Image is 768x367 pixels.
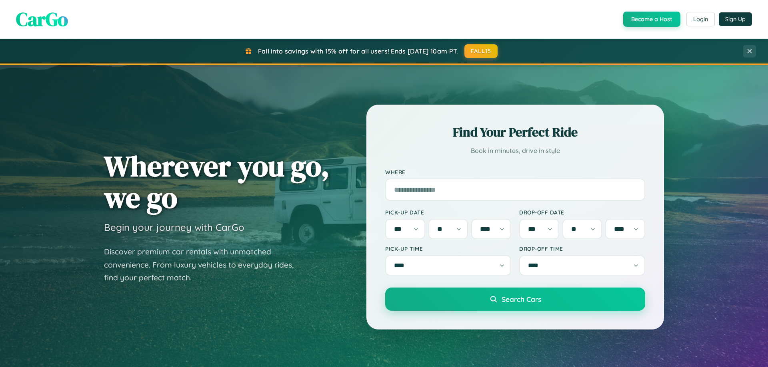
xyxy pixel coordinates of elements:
h3: Begin your journey with CarGo [104,221,244,233]
label: Where [385,169,645,175]
label: Drop-off Time [519,245,645,252]
label: Pick-up Date [385,209,511,216]
span: Search Cars [502,295,541,304]
label: Pick-up Time [385,245,511,252]
button: FALL15 [464,44,498,58]
button: Sign Up [719,12,752,26]
p: Book in minutes, drive in style [385,145,645,157]
span: CarGo [16,6,68,32]
span: Fall into savings with 15% off for all users! Ends [DATE] 10am PT. [258,47,458,55]
label: Drop-off Date [519,209,645,216]
button: Login [686,12,715,26]
button: Search Cars [385,288,645,311]
p: Discover premium car rentals with unmatched convenience. From luxury vehicles to everyday rides, ... [104,245,304,284]
h1: Wherever you go, we go [104,150,330,213]
button: Become a Host [623,12,680,27]
h2: Find Your Perfect Ride [385,123,645,141]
